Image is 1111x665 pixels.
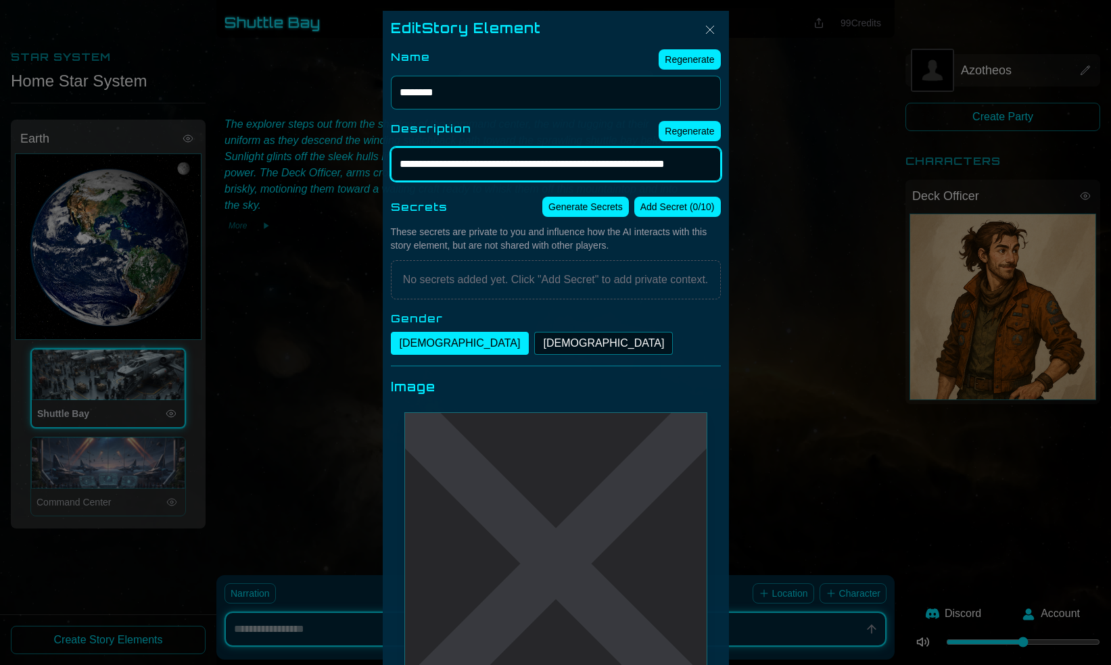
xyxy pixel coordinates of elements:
[391,225,721,252] div: These secrets are private to you and influence how the AI interacts with this story element, but ...
[391,260,721,299] div: No secrets added yet. Click "Add Secret" to add private context.
[391,199,448,215] label: Secrets
[391,332,529,355] button: [DEMOGRAPHIC_DATA]
[391,49,430,65] label: Name
[534,332,673,355] button: [DEMOGRAPHIC_DATA]
[542,197,629,217] button: Generate Secrets
[391,310,721,326] label: Gender
[391,377,721,396] div: Image
[659,49,720,70] button: Regenerate
[634,197,721,217] button: Add Secret (0/10)
[659,121,720,141] button: Regenerate
[702,22,718,38] img: Close
[391,120,471,137] label: Description
[391,19,721,38] div: Edit Story Element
